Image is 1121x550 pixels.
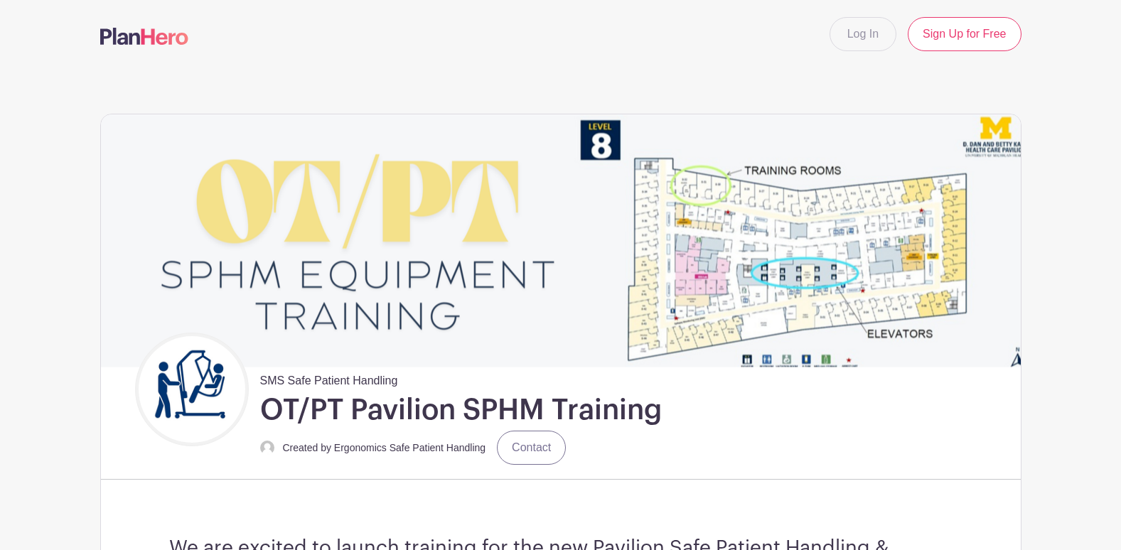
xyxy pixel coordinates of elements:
img: Untitled%20design.png [139,336,245,443]
img: default-ce2991bfa6775e67f084385cd625a349d9dcbb7a52a09fb2fda1e96e2d18dcdb.png [260,441,274,455]
img: logo-507f7623f17ff9eddc593b1ce0a138ce2505c220e1c5a4e2b4648c50719b7d32.svg [100,28,188,45]
a: Contact [497,431,566,465]
h1: OT/PT Pavilion SPHM Training [260,392,662,428]
a: Log In [830,17,896,51]
small: Created by Ergonomics Safe Patient Handling [283,442,486,453]
a: Sign Up for Free [908,17,1021,51]
img: event_banner_9671.png [101,114,1021,367]
span: SMS Safe Patient Handling [260,367,398,389]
